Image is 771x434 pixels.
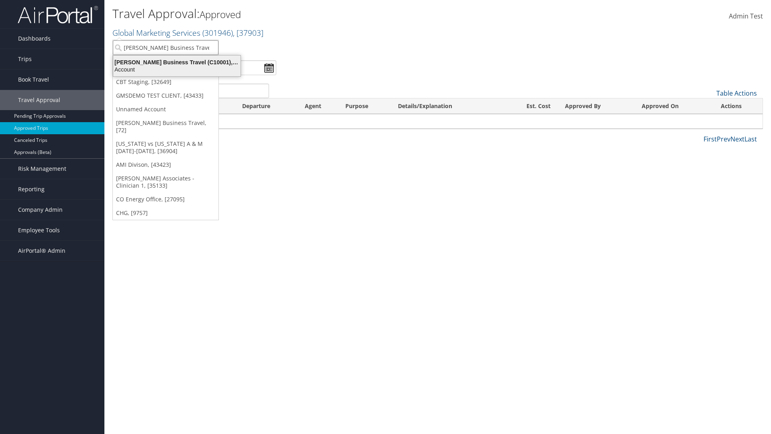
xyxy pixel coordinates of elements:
span: , [ 37903 ] [233,27,263,38]
h1: Travel Approval: [112,5,546,22]
a: Next [730,135,744,143]
a: CHG, [9757] [113,206,218,220]
a: CO Energy Office, [27095] [113,192,218,206]
th: Actions [714,98,763,114]
img: airportal-logo.png [18,5,98,24]
span: AirPortal® Admin [18,241,65,261]
a: CBT Staging, [32649] [113,75,218,89]
span: Travel Approval [18,90,60,110]
a: First [704,135,717,143]
div: Account [108,66,245,73]
a: AMI Divison, [43423] [113,158,218,172]
span: Company Admin [18,200,63,220]
span: Dashboards [18,29,51,49]
a: [US_STATE] vs [US_STATE] A & M [DATE]-[DATE], [36904] [113,137,218,158]
span: Book Travel [18,70,49,90]
th: Approved On: activate to sort column ascending [634,98,714,114]
a: Unnamed Account [113,102,218,116]
a: Admin Test [729,4,763,29]
a: [PERSON_NAME] Business Travel, [72] [113,116,218,137]
th: Est. Cost: activate to sort column ascending [503,98,558,114]
a: Last [744,135,757,143]
span: Employee Tools [18,220,60,240]
input: Search Accounts [113,40,218,55]
small: Approved [200,8,241,21]
span: Trips [18,49,32,69]
a: Global Marketing Services [112,27,263,38]
div: [PERSON_NAME] Business Travel (C10001), [72] [108,59,245,66]
span: Risk Management [18,159,66,179]
th: Details/Explanation [391,98,503,114]
span: Reporting [18,179,45,199]
td: No data available in table [113,114,763,129]
th: Approved By: activate to sort column ascending [558,98,635,114]
th: Purpose [338,98,390,114]
a: Table Actions [716,89,757,98]
a: Prev [717,135,730,143]
th: Departure: activate to sort column ascending [235,98,298,114]
span: Admin Test [729,12,763,20]
p: Filter: [112,42,546,53]
a: [PERSON_NAME] Associates - Clinician 1, [35133] [113,172,218,192]
a: GMSDEMO TEST CLIENT, [43433] [113,89,218,102]
span: ( 301946 ) [202,27,233,38]
th: Agent [298,98,338,114]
